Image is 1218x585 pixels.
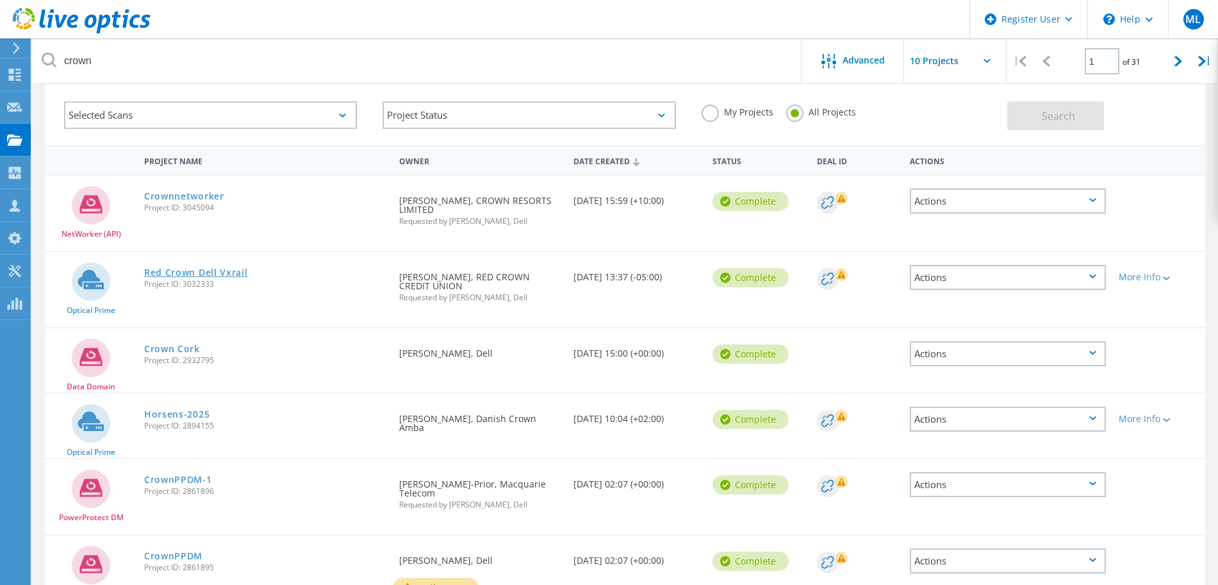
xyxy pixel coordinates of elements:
[712,552,789,571] div: Complete
[910,407,1106,432] div: Actions
[64,101,357,129] div: Selected Scans
[567,252,706,294] div: [DATE] 13:37 (-05:00)
[144,410,210,419] a: Horsens-2025
[59,514,124,521] span: PowerProtect DM
[567,459,706,502] div: [DATE] 02:07 (+00:00)
[1185,14,1201,24] span: ML
[811,148,903,172] div: Deal Id
[910,189,1106,214] div: Actions
[144,357,386,364] span: Project ID: 2932795
[399,501,561,509] span: Requested by [PERSON_NAME], Dell
[67,448,115,456] span: Optical Prime
[144,192,224,201] a: Crownnetworker
[567,394,706,436] div: [DATE] 10:04 (+02:00)
[843,56,885,65] span: Advanced
[903,148,1112,172] div: Actions
[144,204,386,212] span: Project ID: 3045094
[1119,414,1199,423] div: More Info
[712,475,789,495] div: Complete
[144,552,202,561] a: CrownPPDM
[393,328,567,371] div: [PERSON_NAME], Dell
[144,422,386,430] span: Project ID: 2894155
[712,192,789,211] div: Complete
[144,475,212,484] a: CrownPPDM-1
[399,294,561,301] span: Requested by [PERSON_NAME], Dell
[67,383,115,391] span: Data Domain
[1007,101,1104,130] button: Search
[910,472,1106,497] div: Actions
[67,307,115,314] span: Optical Prime
[1103,13,1115,25] svg: \n
[383,101,675,129] div: Project Status
[1123,56,1140,67] span: of 31
[144,564,386,572] span: Project ID: 2861895
[393,536,567,578] div: [PERSON_NAME], Dell
[712,410,789,429] div: Complete
[62,230,121,238] span: NetWorker (API)
[567,536,706,578] div: [DATE] 02:07 (+00:00)
[712,268,789,287] div: Complete
[1042,109,1075,123] span: Search
[144,344,200,353] a: Crown Cork
[706,148,811,172] div: Status
[910,548,1106,573] div: Actions
[138,148,393,172] div: Project Name
[144,268,248,277] a: Red Crown Dell Vxrail
[393,394,567,445] div: [PERSON_NAME], Danish Crown Amba
[712,344,789,364] div: Complete
[399,217,561,225] span: Requested by [PERSON_NAME], Dell
[910,341,1106,366] div: Actions
[144,487,386,495] span: Project ID: 2861896
[13,27,151,36] a: Live Optics Dashboard
[393,252,567,314] div: [PERSON_NAME], RED CROWN CREDIT UNION
[32,38,802,83] input: Search projects by name, owner, ID, company, etc
[1119,273,1199,282] div: More Info
[1192,38,1218,84] div: |
[144,280,386,288] span: Project ID: 3032333
[910,265,1106,290] div: Actions
[567,176,706,218] div: [DATE] 15:59 (+10:00)
[393,459,567,521] div: [PERSON_NAME]-Prior, Macquarie Telecom
[567,148,706,173] div: Date Created
[702,105,773,117] label: My Projects
[567,328,706,371] div: [DATE] 15:00 (+00:00)
[1007,38,1033,84] div: |
[393,176,567,238] div: [PERSON_NAME], CROWN RESORTS LIMITED
[393,148,567,172] div: Owner
[786,105,856,117] label: All Projects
